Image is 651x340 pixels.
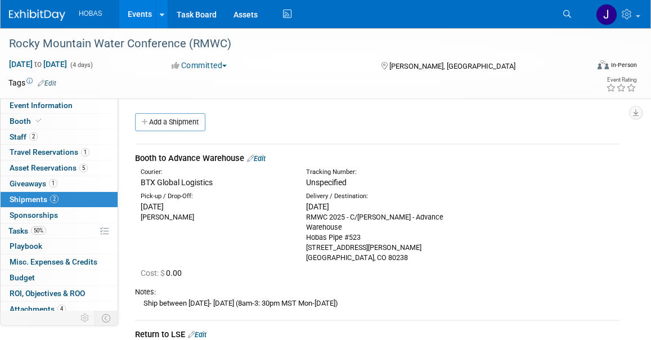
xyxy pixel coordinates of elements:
[1,208,118,223] a: Sponsorships
[38,79,56,87] a: Edit
[1,129,118,145] a: Staff2
[1,192,118,207] a: Shipments2
[141,177,289,188] div: BTX Global Logistics
[610,61,637,69] div: In-Person
[79,164,88,172] span: 5
[5,34,576,54] div: Rocky Mountain Water Conference (RMWC)
[135,113,205,131] a: Add a Shipment
[10,289,85,298] span: ROI, Objectives & ROO
[10,241,42,250] span: Playbook
[141,212,289,222] div: [PERSON_NAME]
[8,59,68,69] span: [DATE] [DATE]
[596,4,617,25] img: Jennifer Jensen
[1,160,118,176] a: Asset Reservations5
[141,269,186,278] span: 0.00
[50,195,59,203] span: 2
[306,212,455,263] div: RMWC 2025 - C/[PERSON_NAME] - Advance Warehouse Hobas Pipe #523 [STREET_ADDRESS][PERSON_NAME] [GE...
[306,178,347,187] span: Unspecified
[389,62,515,70] span: [PERSON_NAME], [GEOGRAPHIC_DATA]
[135,153,620,164] div: Booth to Advance Warehouse
[75,311,95,325] td: Personalize Event Tab Strip
[141,192,289,201] div: Pick-up / Drop-Off:
[141,201,289,212] div: [DATE]
[606,77,636,83] div: Event Rating
[135,287,620,297] div: Notes:
[49,179,57,187] span: 1
[1,270,118,285] a: Budget
[10,147,89,156] span: Travel Reservations
[1,145,118,160] a: Travel Reservations1
[306,168,496,177] div: Tracking Number:
[10,132,38,141] span: Staff
[1,223,118,239] a: Tasks50%
[168,60,231,71] button: Committed
[539,59,637,75] div: Event Format
[57,305,66,313] span: 4
[10,179,57,188] span: Giveaways
[81,148,89,156] span: 1
[306,201,455,212] div: [DATE]
[1,286,118,301] a: ROI, Objectives & ROO
[1,254,118,270] a: Misc. Expenses & Credits
[306,192,455,201] div: Delivery / Destination:
[33,60,43,69] span: to
[247,154,266,163] a: Edit
[31,226,46,235] span: 50%
[598,60,609,69] img: Format-Inperson.png
[95,311,118,325] td: Toggle Event Tabs
[188,330,206,339] a: Edit
[9,10,65,21] img: ExhibitDay
[10,305,66,314] span: Attachments
[1,176,118,191] a: Giveaways1
[10,257,97,266] span: Misc. Expenses & Credits
[69,61,93,69] span: (4 days)
[29,132,38,141] span: 2
[8,226,46,235] span: Tasks
[1,98,118,113] a: Event Information
[10,101,73,110] span: Event Information
[141,269,166,278] span: Cost: $
[141,168,289,177] div: Courier:
[1,114,118,129] a: Booth
[10,195,59,204] span: Shipments
[10,117,44,126] span: Booth
[10,211,58,220] span: Sponsorships
[36,118,42,124] i: Booth reservation complete
[1,302,118,317] a: Attachments4
[79,10,102,17] span: HOBAS
[10,273,35,282] span: Budget
[8,77,56,88] td: Tags
[10,163,88,172] span: Asset Reservations
[1,239,118,254] a: Playbook
[135,297,620,309] div: Ship between [DATE]- [DATE] (8am-3: 30pm MST Mon-[DATE])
